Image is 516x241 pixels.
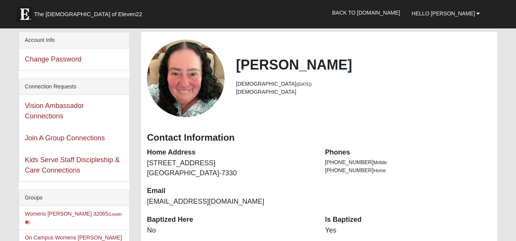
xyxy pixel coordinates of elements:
div: Account Info [19,32,130,48]
a: Back to [DOMAIN_NAME] [326,3,406,22]
dt: Email [147,186,313,196]
a: Join A Group Connections [25,134,105,142]
span: Hello [PERSON_NAME] [412,10,475,17]
li: [PHONE_NUMBER] [325,166,491,175]
dt: Is Baptized [325,215,491,225]
span: Mobile [373,160,387,165]
span: The [DEMOGRAPHIC_DATA] of Eleven22 [34,10,142,18]
dd: [EMAIL_ADDRESS][DOMAIN_NAME] [147,197,313,207]
a: Kids Serve Staff Discipleship & Care Connections [25,156,120,174]
a: Change Password [25,55,82,63]
li: [DEMOGRAPHIC_DATA] [236,88,492,96]
dt: Phones [325,148,491,158]
div: Groups [19,190,130,206]
a: Hello [PERSON_NAME] [406,4,486,23]
dd: No [147,226,313,236]
dt: Home Address [147,148,313,158]
li: [DEMOGRAPHIC_DATA] [236,80,492,88]
h3: Contact Information [147,132,491,143]
a: View Fullsize Photo [147,40,225,117]
dd: [STREET_ADDRESS] [GEOGRAPHIC_DATA]-7330 [147,158,313,178]
li: [PHONE_NUMBER] [325,158,491,166]
h2: [PERSON_NAME] [236,57,492,73]
small: ([DATE]) [296,82,311,86]
img: Eleven22 logo [17,7,32,22]
a: Vision Ambassador Connections [25,102,84,120]
a: The [DEMOGRAPHIC_DATA] of Eleven22 [13,3,167,22]
span: Home [373,168,386,173]
dd: Yes [325,226,491,236]
div: Connection Requests [19,79,130,95]
dt: Baptized Here [147,215,313,225]
a: Womens [PERSON_NAME] 32065(Leader) [25,211,122,225]
small: (Leader ) [25,212,122,224]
